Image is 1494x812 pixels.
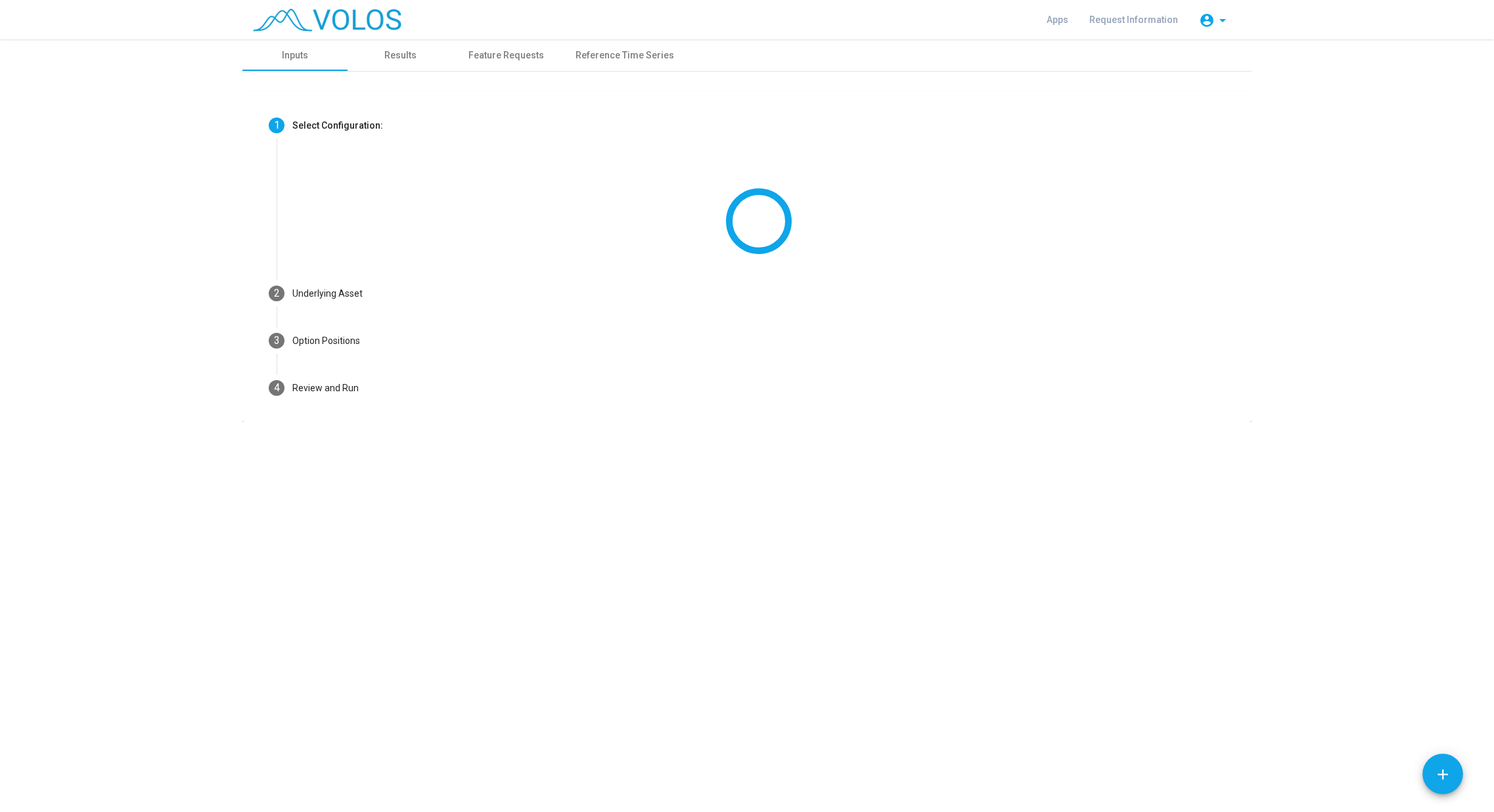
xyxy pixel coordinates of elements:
div: Option Positions [292,334,360,348]
div: Reference Time Series [576,49,674,62]
div: Results [384,49,417,62]
mat-icon: account_circle [1199,12,1215,28]
div: Review and Run [292,381,359,395]
button: Add icon [1422,754,1463,794]
a: Apps [1036,8,1079,32]
span: Apps [1047,14,1068,25]
div: Feature Requests [468,49,544,62]
mat-icon: arrow_drop_down [1215,12,1231,28]
div: Select Configuration: [292,119,383,133]
div: Inputs [282,49,308,62]
span: 3 [274,334,280,347]
div: Underlying Asset [292,287,363,301]
span: 2 [274,287,280,299]
span: 1 [274,119,280,131]
a: Request Information [1079,8,1188,32]
span: 4 [274,381,280,394]
mat-icon: add [1434,766,1451,783]
span: Request Information [1089,14,1178,25]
